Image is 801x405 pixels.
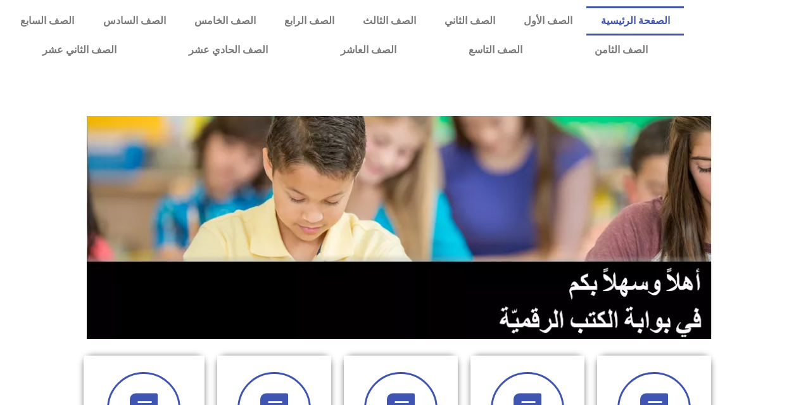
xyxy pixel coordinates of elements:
[348,6,430,35] a: الصف الثالث
[586,6,684,35] a: الصفحة الرئيسية
[6,35,153,65] a: الصف الثاني عشر
[180,6,270,35] a: الصف الخامس
[153,35,304,65] a: الصف الحادي عشر
[558,35,684,65] a: الصف الثامن
[509,6,586,35] a: الصف الأول
[432,35,558,65] a: الصف التاسع
[270,6,348,35] a: الصف الرابع
[89,6,180,35] a: الصف السادس
[6,6,89,35] a: الصف السابع
[305,35,432,65] a: الصف العاشر
[430,6,509,35] a: الصف الثاني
